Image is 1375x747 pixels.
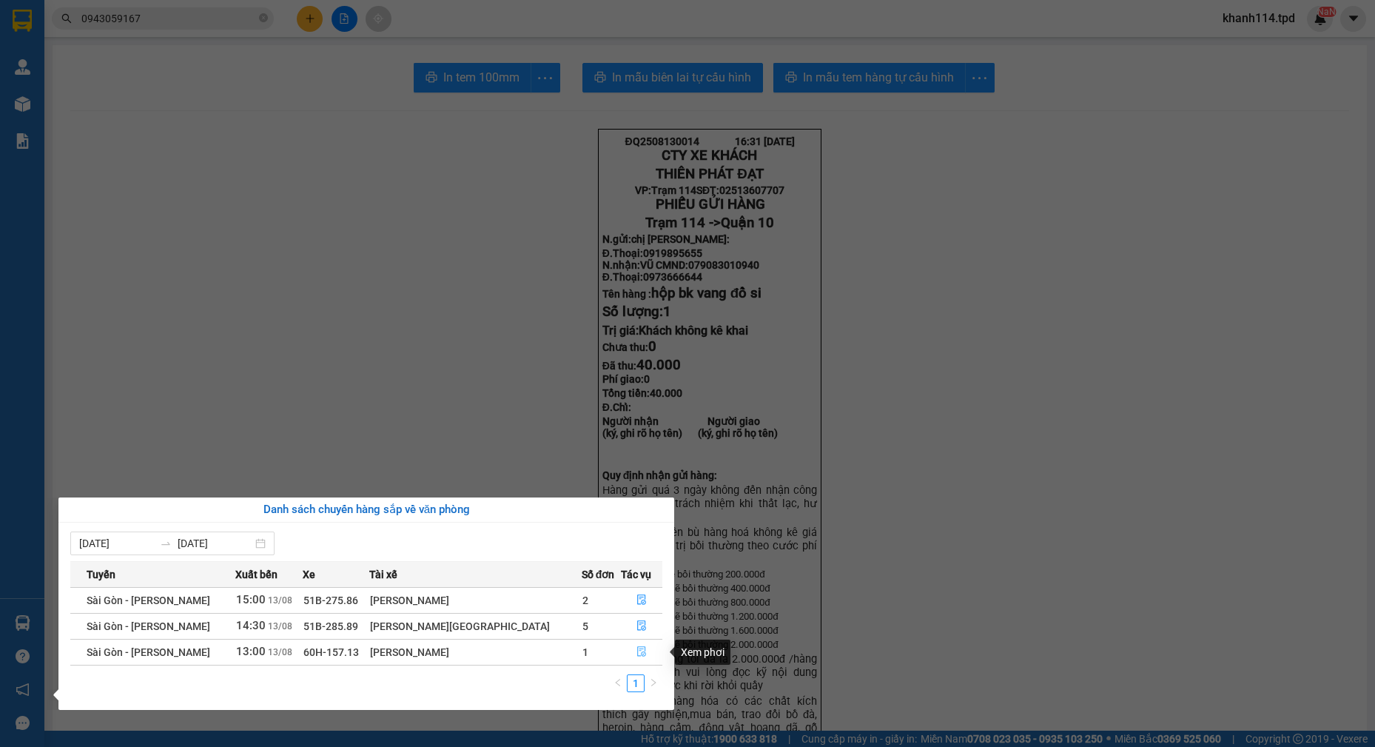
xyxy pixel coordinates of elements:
button: file-done [622,589,662,612]
span: Gửi: [13,14,36,30]
span: 13/08 [268,647,292,657]
div: Trạm 114 [13,13,131,30]
a: 1 [628,675,644,691]
span: file-done [636,594,647,606]
span: Sài Gòn - [PERSON_NAME] [87,646,210,658]
div: chị [PERSON_NAME] [13,30,131,66]
input: Đến ngày [178,535,252,552]
span: file-done [636,646,647,658]
li: 1 [627,674,645,692]
span: 1 [582,646,588,658]
span: left [613,678,622,687]
span: file-done [636,620,647,632]
span: to [160,537,172,549]
div: Xem phơi [675,640,730,665]
span: 13/08 [268,621,292,632]
span: 60H-157.13 [303,646,359,658]
span: CR : [11,97,34,113]
input: Từ ngày [79,535,154,552]
span: 5 [582,620,588,632]
span: 13/08 [268,595,292,606]
span: 15:00 [236,593,266,606]
span: Xe [303,566,315,583]
span: 2 [582,594,588,606]
span: Tài xế [369,566,397,583]
button: right [645,674,662,692]
span: 13:00 [236,645,266,658]
span: Tuyến [87,566,115,583]
div: [PERSON_NAME] [370,644,581,660]
li: Previous Page [609,674,627,692]
div: [PERSON_NAME] [370,592,581,609]
span: Xuất bến [235,566,278,583]
span: Số đơn [582,566,615,583]
span: swap-right [160,537,172,549]
div: Quận 10 [141,13,248,30]
div: [PERSON_NAME][GEOGRAPHIC_DATA] [370,618,581,634]
div: 079083010940 [141,69,248,87]
li: Next Page [645,674,662,692]
span: 14:30 [236,619,266,632]
div: Danh sách chuyến hàng sắp về văn phòng [70,501,662,519]
span: right [649,678,658,687]
span: 51B-275.86 [303,594,358,606]
div: VŨ [141,30,248,48]
button: file-done [622,640,662,664]
button: left [609,674,627,692]
span: 51B-285.89 [303,620,358,632]
span: Sài Gòn - [PERSON_NAME] [87,620,210,632]
span: Nhận: [141,14,177,30]
div: 40.000 [11,96,133,113]
span: Tác vụ [621,566,651,583]
button: file-done [622,614,662,638]
span: Sài Gòn - [PERSON_NAME] [87,594,210,606]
